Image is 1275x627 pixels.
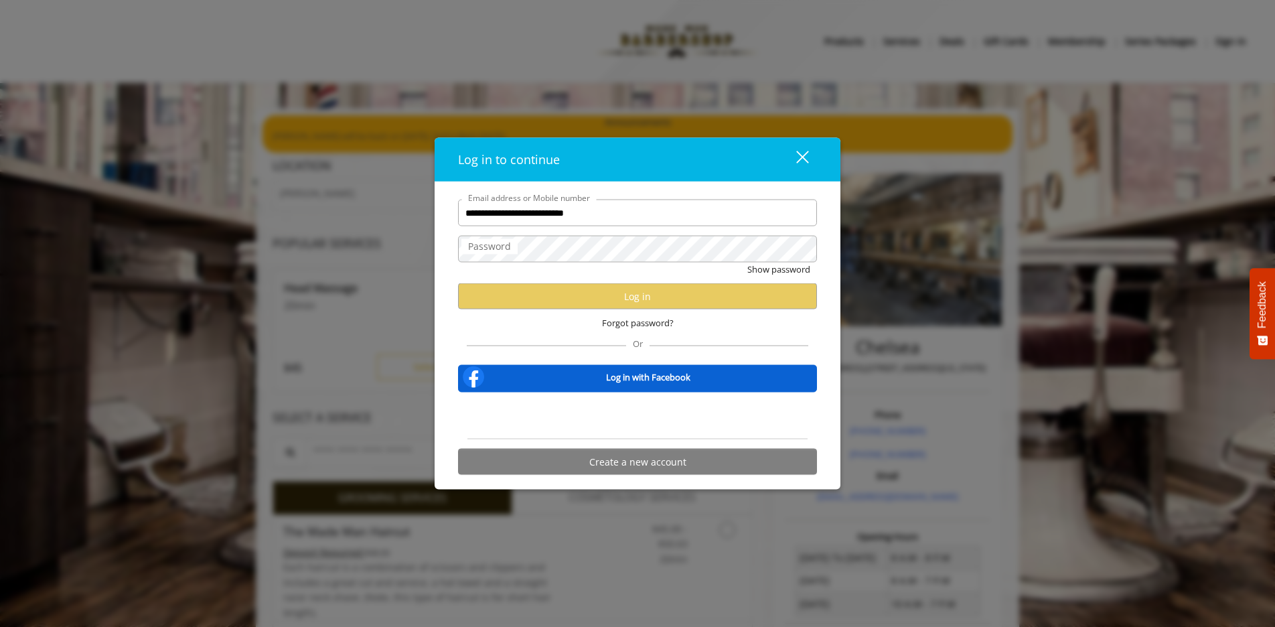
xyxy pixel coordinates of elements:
[602,316,674,330] span: Forgot password?
[747,263,810,277] button: Show password
[606,370,690,384] b: Log in with Facebook
[460,364,487,391] img: facebook-logo
[1250,268,1275,359] button: Feedback - Show survey
[576,401,699,431] div: Sign in with Google. Opens in new tab
[458,200,817,226] input: Email address or Mobile number
[626,338,650,350] span: Or
[569,401,706,431] iframe: Sign in with Google Button
[461,192,597,204] label: Email address or Mobile number
[771,146,817,173] button: close dialog
[781,149,808,169] div: close dialog
[458,236,817,263] input: Password
[458,151,560,167] span: Log in to continue
[461,239,518,254] label: Password
[1256,281,1268,328] span: Feedback
[458,283,817,309] button: Log in
[458,449,817,475] button: Create a new account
